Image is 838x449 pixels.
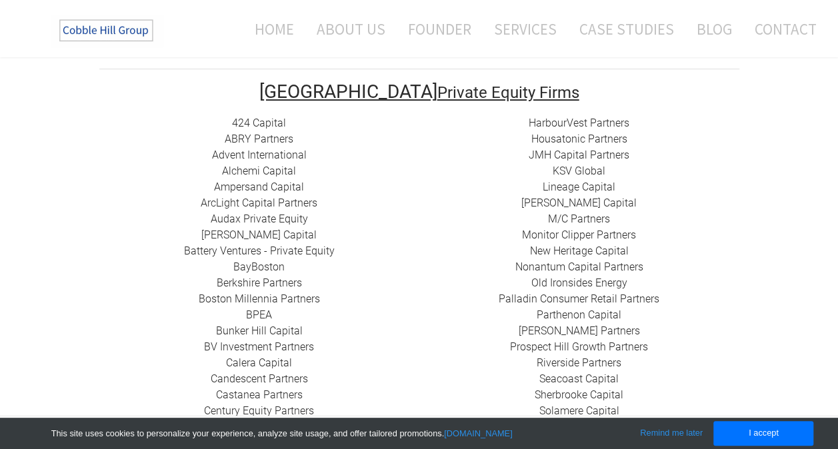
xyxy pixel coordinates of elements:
[745,11,817,47] a: Contact
[204,340,314,353] a: BV Investment Partners
[521,197,637,209] a: [PERSON_NAME] Capital
[537,308,621,321] a: ​Parthenon Capital
[531,276,627,289] a: ​Old Ironsides Energy
[51,14,164,47] img: The Cobble Hill Group LLC
[235,11,304,47] a: Home
[713,421,813,446] a: I accept
[530,244,629,257] a: New Heritage Capital
[537,356,621,369] a: Riverside Partners
[214,181,304,193] a: ​Ampersand Capital
[539,404,619,417] a: Solamere Capital
[519,324,640,337] a: ​[PERSON_NAME] Partners
[216,388,303,401] a: ​Castanea Partners
[217,276,302,289] a: Berkshire Partners
[201,228,317,241] a: [PERSON_NAME] Capital
[484,11,567,47] a: Services
[222,165,296,177] a: Alchemi Capital
[529,149,629,161] a: ​JMH Capital Partners
[307,11,395,47] a: About Us
[529,117,629,129] a: HarbourVest Partners
[510,340,648,353] a: Prospect Hill Growth Partners
[211,372,308,385] a: Candescent Partners
[204,404,314,417] a: ​Century Equity Partners
[211,213,308,225] a: Audax Private Equity
[226,356,292,369] a: Calera Capital
[437,83,579,102] font: Private Equity Firms
[640,428,703,438] a: Remind me later
[398,11,481,47] a: Founder
[232,117,286,129] a: 424 Capital
[531,133,627,145] a: Housatonic Partners
[246,308,272,321] a: BPEA
[184,244,335,257] a: Battery Ventures - Private Equity
[212,149,307,161] a: Advent International
[543,181,615,193] a: Lineage Capital
[548,213,610,225] a: ​M/C Partners
[259,81,437,103] font: [GEOGRAPHIC_DATA]
[569,11,684,47] a: Case Studies
[553,165,605,177] a: ​KSV Global
[216,324,303,337] a: ​Bunker Hill Capital
[444,428,512,438] a: [DOMAIN_NAME]
[499,292,659,305] a: Palladin Consumer Retail Partners
[51,428,638,440] div: This site uses cookies to personalize your experience, analyze site usage, and offer tailored pro...
[515,260,643,273] a: Nonantum Capital Partners
[201,197,317,209] a: ​ArcLight Capital Partners
[522,228,636,241] a: ​Monitor Clipper Partners
[535,388,623,401] a: ​Sherbrooke Capital​
[199,292,320,305] a: Boston Millennia Partners
[233,260,285,273] a: BayBoston
[687,11,742,47] a: Blog
[225,133,293,145] a: ​ABRY Partners
[539,372,619,385] a: Seacoast Capital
